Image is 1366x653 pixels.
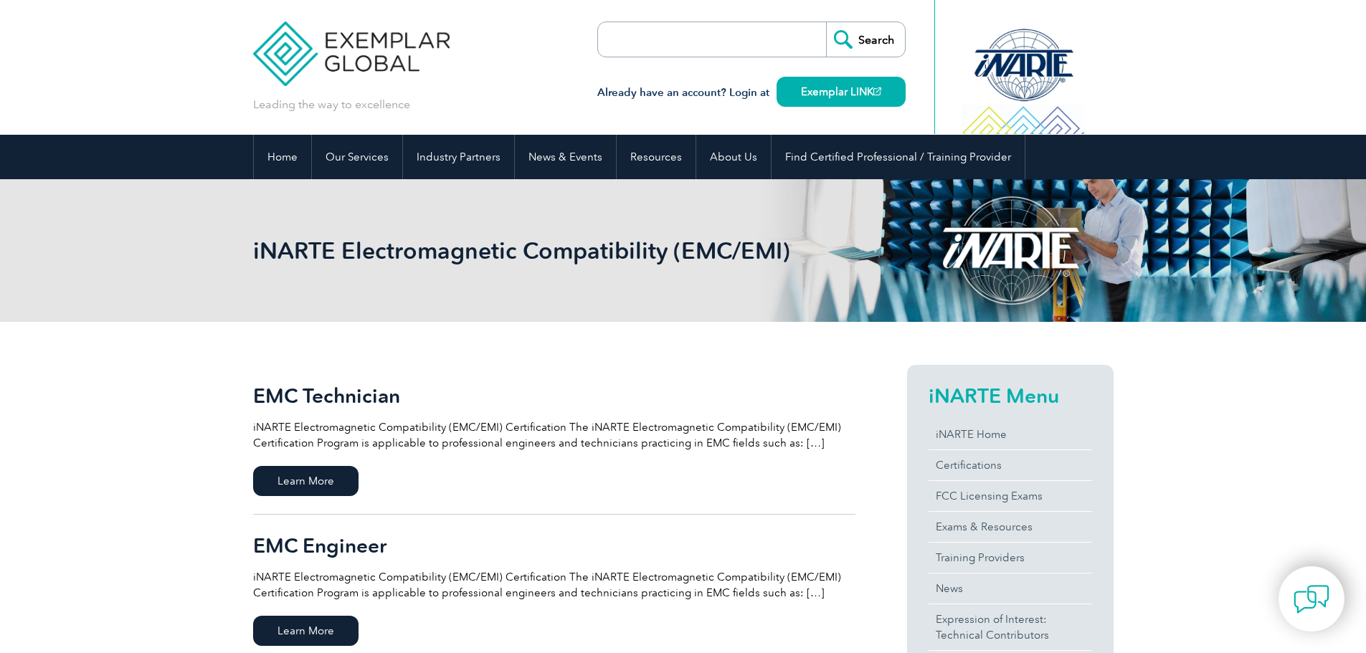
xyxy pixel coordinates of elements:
[929,384,1092,407] h2: iNARTE Menu
[253,466,359,496] span: Learn More
[929,450,1092,480] a: Certifications
[873,87,881,95] img: open_square.png
[253,365,855,515] a: EMC Technician iNARTE Electromagnetic Compatibility (EMC/EMI) Certification The iNARTE Electromag...
[253,534,855,557] h2: EMC Engineer
[403,135,514,179] a: Industry Partners
[929,604,1092,650] a: Expression of Interest:Technical Contributors
[617,135,696,179] a: Resources
[597,84,906,102] h3: Already have an account? Login at
[253,97,410,113] p: Leading the way to excellence
[515,135,616,179] a: News & Events
[929,481,1092,511] a: FCC Licensing Exams
[696,135,771,179] a: About Us
[312,135,402,179] a: Our Services
[1294,581,1329,617] img: contact-chat.png
[253,419,855,451] p: iNARTE Electromagnetic Compatibility (EMC/EMI) Certification The iNARTE Electromagnetic Compatibi...
[929,419,1092,449] a: iNARTE Home
[253,569,855,601] p: iNARTE Electromagnetic Compatibility (EMC/EMI) Certification The iNARTE Electromagnetic Compatibi...
[254,135,311,179] a: Home
[929,512,1092,542] a: Exams & Resources
[772,135,1025,179] a: Find Certified Professional / Training Provider
[253,237,804,264] h1: iNARTE Electromagnetic Compatibility (EMC/EMI)
[253,616,359,646] span: Learn More
[777,77,906,107] a: Exemplar LINK
[253,384,855,407] h2: EMC Technician
[929,573,1092,604] a: News
[826,22,905,57] input: Search
[929,543,1092,573] a: Training Providers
